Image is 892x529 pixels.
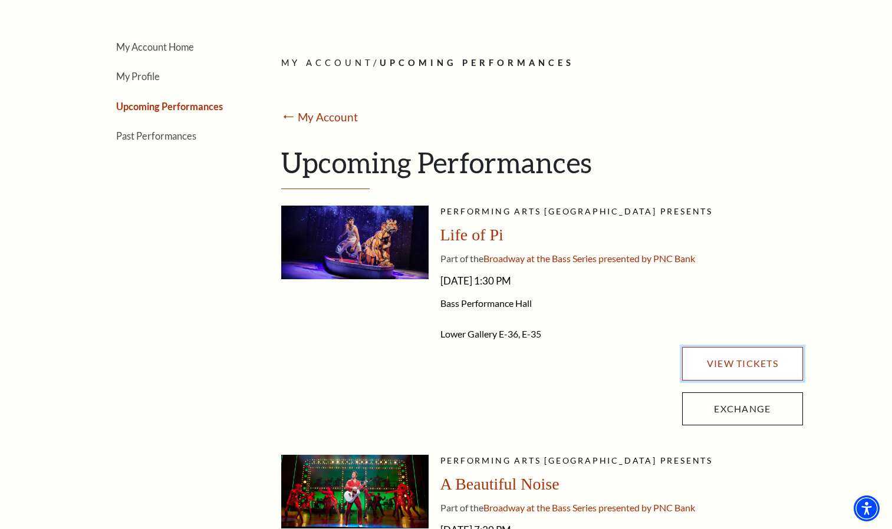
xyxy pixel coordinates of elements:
span: A Beautiful Noise [440,475,559,493]
span: Bass Performance Hall [440,297,803,309]
mark: ⭠ [281,109,297,126]
img: A young man in a white outfit stands on a boat with a tiger puppet, set against a starry backdrop... [281,206,429,279]
a: Exchange [682,392,802,425]
a: My Account Home [116,41,194,52]
span: Broadway at the Bass Series presented by PNC Bank [483,502,695,513]
a: My Account [298,110,358,124]
span: Performing Arts [GEOGRAPHIC_DATA] presents [440,455,713,465]
span: Upcoming Performances [380,58,574,68]
span: Performing Arts [GEOGRAPHIC_DATA] presents [440,206,713,216]
a: View Tickets [682,347,802,380]
a: My Profile [116,71,160,82]
span: Life of Pi [440,226,503,244]
img: abn-pdp_desktop-1600x800.jpg [281,455,429,528]
span: Broadway at the Bass Series presented by PNC Bank [483,253,695,264]
p: / [281,56,803,71]
span: Part of the [440,253,483,264]
span: Lower Gallery [440,328,497,339]
span: Part of the [440,502,483,513]
span: My Account [281,58,374,68]
h1: Upcoming Performances [281,146,803,189]
span: [DATE] 1:30 PM [440,272,803,290]
a: Upcoming Performances [116,101,223,112]
a: Past Performances [116,130,196,141]
div: Accessibility Menu [854,495,880,521]
span: E-36, E-35 [499,328,541,339]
